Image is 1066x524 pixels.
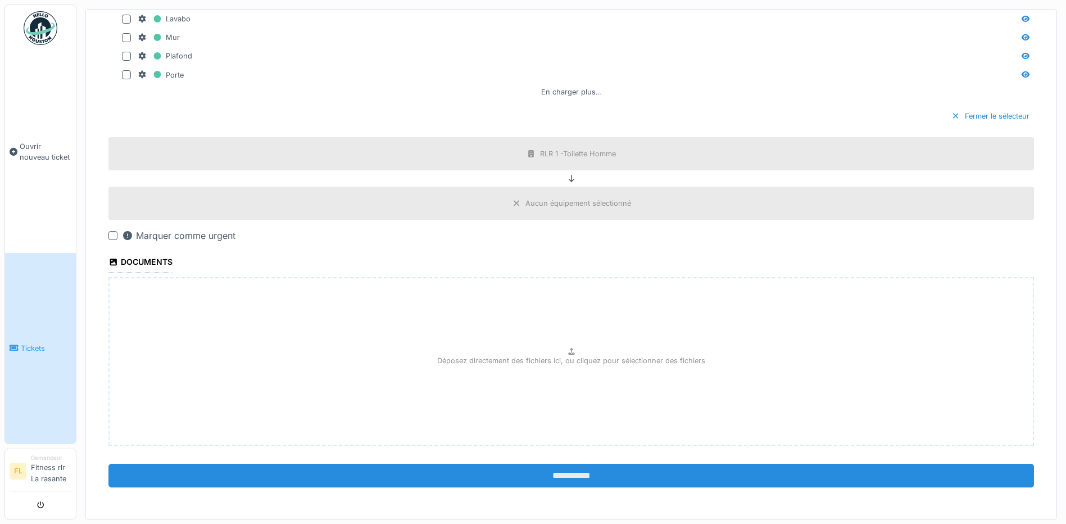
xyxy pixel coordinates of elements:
div: Demandeur [31,454,71,462]
li: FL [10,463,26,480]
div: RLR 1 -Toilette Homme [540,148,616,159]
p: Déposez directement des fichiers ici, ou cliquez pour sélectionner des fichiers [437,355,705,366]
div: Marquer comme urgent [122,229,235,242]
span: Ouvrir nouveau ticket [20,141,71,162]
a: Tickets [5,253,76,444]
div: Mur [138,30,180,44]
div: Documents [108,254,173,273]
div: En charger plus… [537,84,606,100]
div: Aucun équipement sélectionné [525,198,631,209]
li: Fitness rlr La rasante [31,454,71,489]
div: Plafond [138,49,192,63]
div: Fermer le sélecteur [947,109,1034,124]
div: Porte [138,68,184,82]
img: Badge_color-CXgf-gQk.svg [24,11,57,45]
a: FL DemandeurFitness rlr La rasante [10,454,71,491]
div: Lavabo [138,12,190,26]
span: Tickets [21,343,71,354]
a: Ouvrir nouveau ticket [5,51,76,253]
